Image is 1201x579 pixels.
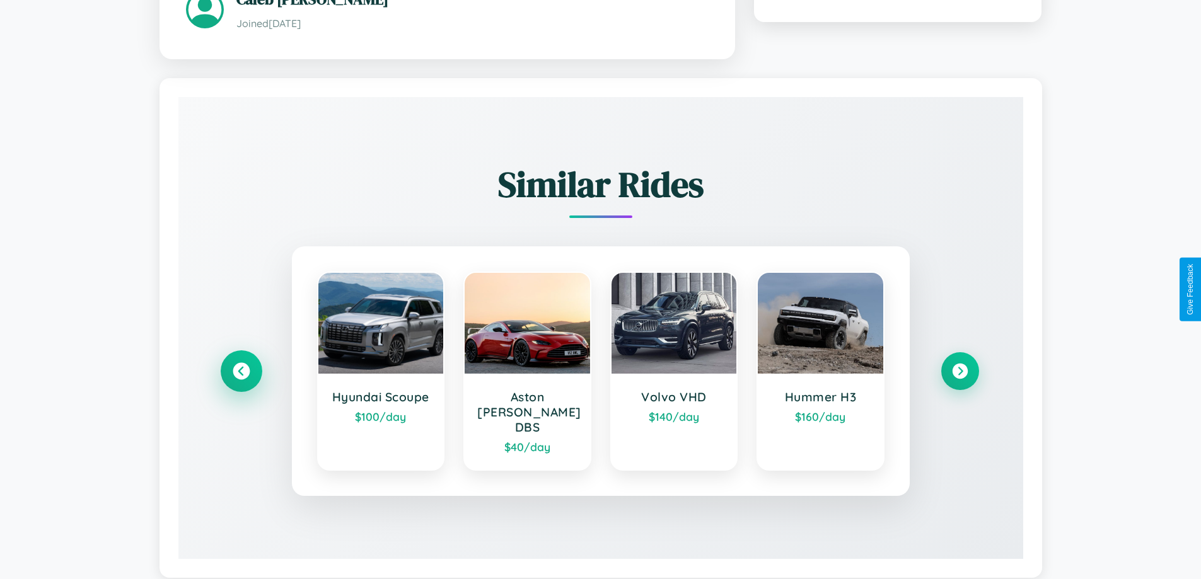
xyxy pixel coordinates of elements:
[770,389,871,404] h3: Hummer H3
[317,272,445,471] a: Hyundai Scoupe$100/day
[463,272,591,471] a: Aston [PERSON_NAME] DBS$40/day
[236,14,709,33] p: Joined [DATE]
[331,389,431,404] h3: Hyundai Scoupe
[1186,264,1195,315] div: Give Feedback
[624,410,724,423] div: $ 140 /day
[624,389,724,404] h3: Volvo VHD
[610,272,738,471] a: Volvo VHD$140/day
[331,410,431,423] div: $ 100 /day
[223,160,979,209] h2: Similar Rides
[757,272,885,471] a: Hummer H3$160/day
[770,410,871,423] div: $ 160 /day
[477,440,577,454] div: $ 40 /day
[477,389,577,435] h3: Aston [PERSON_NAME] DBS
